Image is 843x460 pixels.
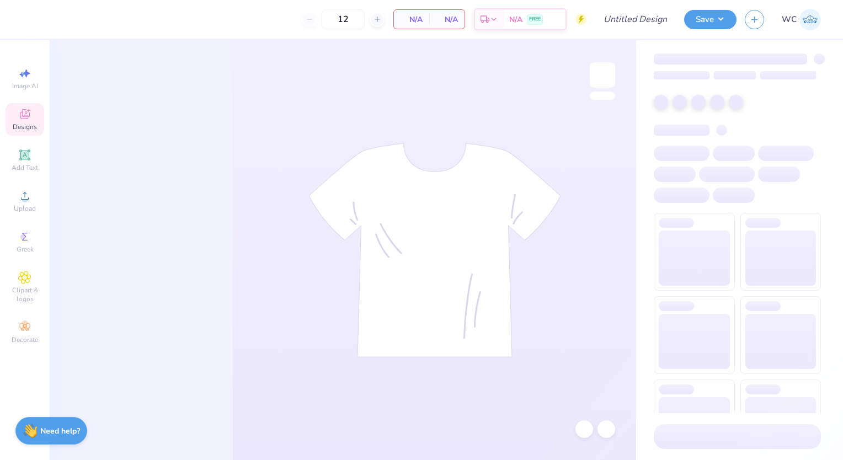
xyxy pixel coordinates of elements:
[17,245,34,254] span: Greek
[782,13,797,26] span: WC
[509,14,522,25] span: N/A
[13,122,37,131] span: Designs
[782,9,821,30] a: WC
[401,14,423,25] span: N/A
[6,286,44,303] span: Clipart & logos
[684,10,737,29] button: Save
[40,426,80,436] strong: Need help?
[12,163,38,172] span: Add Text
[595,8,676,30] input: Untitled Design
[322,9,365,29] input: – –
[799,9,821,30] img: William Coughenour
[12,82,38,90] span: Image AI
[12,335,38,344] span: Decorate
[436,14,458,25] span: N/A
[14,204,36,213] span: Upload
[529,15,541,23] span: FREE
[308,143,561,357] img: tee-skeleton.svg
